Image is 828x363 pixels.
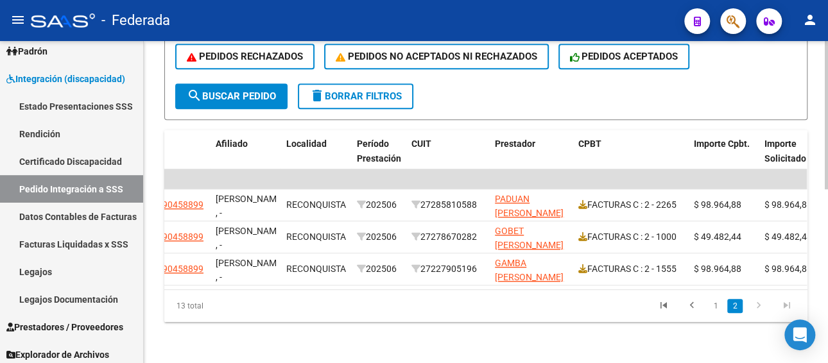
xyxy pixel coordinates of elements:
datatable-header-cell: Afiliado [211,130,281,187]
datatable-header-cell: CUIL [127,130,211,187]
div: FACTURAS C : 2 - 1555 [578,262,684,276]
button: Borrar Filtros [298,83,413,109]
span: 23590458899 [147,264,203,274]
mat-icon: search [187,88,202,103]
span: CPBT [578,139,601,149]
a: go to previous page [680,299,704,313]
span: [PERSON_NAME] , - [216,226,284,251]
span: [PERSON_NAME] , - [216,194,284,219]
mat-icon: person [802,12,818,28]
span: Prestadores / Proveedores [6,320,123,334]
span: RECONQUISTA [286,199,346,210]
div: 13 total [164,290,291,322]
span: $ 98.964,88 [694,199,741,210]
span: 23590458899 [147,199,203,210]
div: 27227905196 [411,262,485,276]
mat-icon: menu [10,12,26,28]
span: [PERSON_NAME] , - [216,258,284,283]
span: Buscar Pedido [187,90,276,102]
span: GOBET [PERSON_NAME] [495,226,564,251]
li: page 1 [706,295,725,317]
li: page 2 [725,295,745,317]
datatable-header-cell: Localidad [281,130,352,187]
div: Open Intercom Messenger [784,319,815,350]
span: $ 98.964,88 [764,199,812,210]
span: PEDIDOS RECHAZADOS [187,51,303,62]
button: Buscar Pedido [175,83,288,109]
span: Localidad [286,139,327,149]
datatable-header-cell: Importe Cpbt. [689,130,759,187]
span: Afiliado [216,139,248,149]
a: go to next page [746,299,771,313]
button: PEDIDOS RECHAZADOS [175,44,315,69]
div: FACTURAS C : 2 - 2265 [578,198,684,212]
span: Período Prestación [357,139,401,164]
span: Prestador [495,139,535,149]
span: Borrar Filtros [309,90,402,102]
a: go to first page [651,299,676,313]
span: Explorador de Archivos [6,348,109,362]
button: PEDIDOS ACEPTADOS [558,44,690,69]
span: $ 49.482,44 [764,232,812,242]
a: 2 [727,299,743,313]
span: Padrón [6,44,47,58]
span: $ 98.964,88 [764,264,812,274]
span: GAMBA [PERSON_NAME] [495,258,564,283]
div: 202506 [357,230,401,244]
div: 27278670282 [411,230,485,244]
a: go to last page [775,299,799,313]
span: - Federada [101,6,170,35]
span: $ 98.964,88 [694,264,741,274]
mat-icon: delete [309,88,325,103]
span: PEDIDOS NO ACEPTADOS NI RECHAZADOS [336,51,537,62]
span: PEDIDOS ACEPTADOS [570,51,678,62]
span: 23590458899 [147,232,203,242]
datatable-header-cell: CPBT [573,130,689,187]
span: Integración (discapacidad) [6,72,125,86]
span: RECONQUISTA [286,232,346,242]
div: FACTURAS C : 2 - 1000 [578,230,684,244]
div: 27285810588 [411,198,485,212]
a: 1 [708,299,723,313]
datatable-header-cell: Prestador [490,130,573,187]
span: RECONQUISTA [286,264,346,274]
span: $ 49.482,44 [694,232,741,242]
span: Importe Cpbt. [694,139,750,149]
button: PEDIDOS NO ACEPTADOS NI RECHAZADOS [324,44,549,69]
datatable-header-cell: CUIT [406,130,490,187]
span: PADUAN [PERSON_NAME] [495,194,564,219]
span: Importe Solicitado [764,139,806,164]
span: CUIT [411,139,431,149]
div: 202506 [357,262,401,276]
datatable-header-cell: Período Prestación [352,130,406,187]
div: 202506 [357,198,401,212]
